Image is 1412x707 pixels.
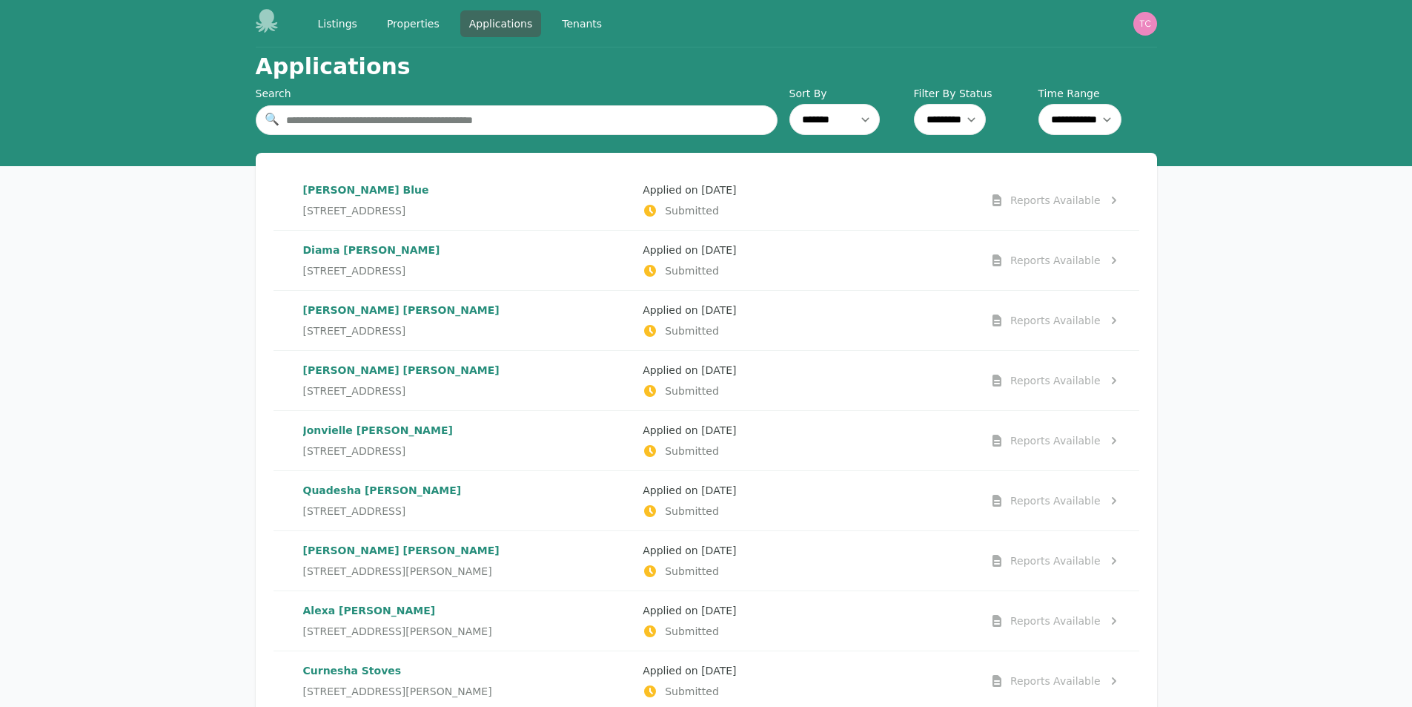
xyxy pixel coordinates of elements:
time: [DATE] [701,364,736,376]
a: [PERSON_NAME] [PERSON_NAME][STREET_ADDRESS][PERSON_NAME]Applied on [DATE]SubmittedReports Available [274,531,1139,591]
div: Reports Available [1010,253,1101,268]
p: Applied on [643,423,971,438]
span: [STREET_ADDRESS] [303,323,406,338]
p: Submitted [643,564,971,579]
time: [DATE] [701,484,736,496]
div: Reports Available [1010,493,1101,508]
p: Submitted [643,323,971,338]
p: Submitted [643,384,971,398]
label: Filter By Status [914,86,1033,101]
p: Applied on [643,303,971,318]
a: Quadesha [PERSON_NAME][STREET_ADDRESS]Applied on [DATE]SubmittedReports Available [274,471,1139,530]
time: [DATE] [701,545,736,556]
p: Alexa [PERSON_NAME] [303,603,632,618]
span: [STREET_ADDRESS][PERSON_NAME] [303,684,492,699]
p: Submitted [643,504,971,519]
span: [STREET_ADDRESS] [303,203,406,218]
div: Reports Available [1010,433,1101,448]
div: Reports Available [1010,193,1101,208]
p: [PERSON_NAME] [PERSON_NAME] [303,543,632,558]
p: [PERSON_NAME] [PERSON_NAME] [303,363,632,378]
p: Applied on [643,243,971,257]
a: Alexa [PERSON_NAME][STREET_ADDRESS][PERSON_NAME]Applied on [DATE]SubmittedReports Available [274,591,1139,651]
p: Jonvielle [PERSON_NAME] [303,423,632,438]
p: Submitted [643,444,971,458]
span: [STREET_ADDRESS][PERSON_NAME] [303,564,492,579]
p: Submitted [643,624,971,639]
p: Applied on [643,603,971,618]
time: [DATE] [701,244,736,256]
p: Submitted [643,203,971,218]
span: [STREET_ADDRESS] [303,444,406,458]
p: Applied on [643,182,971,197]
p: Submitted [643,263,971,278]
p: Applied on [643,363,971,378]
div: Reports Available [1010,313,1101,328]
p: [PERSON_NAME] Blue [303,182,632,197]
time: [DATE] [701,304,736,316]
a: Diama [PERSON_NAME][STREET_ADDRESS]Applied on [DATE]SubmittedReports Available [274,231,1139,290]
time: [DATE] [701,605,736,616]
a: Properties [378,10,448,37]
time: [DATE] [701,665,736,677]
span: [STREET_ADDRESS] [303,384,406,398]
a: Listings [309,10,366,37]
a: Jonvielle [PERSON_NAME][STREET_ADDRESS]Applied on [DATE]SubmittedReports Available [274,411,1139,470]
label: Sort By [789,86,908,101]
span: [STREET_ADDRESS] [303,504,406,519]
p: Quadesha [PERSON_NAME] [303,483,632,498]
a: Applications [460,10,542,37]
p: [PERSON_NAME] [PERSON_NAME] [303,303,632,318]
a: [PERSON_NAME] Blue[STREET_ADDRESS]Applied on [DATE]SubmittedReports Available [274,171,1139,230]
a: [PERSON_NAME] [PERSON_NAME][STREET_ADDRESS]Applied on [DATE]SubmittedReports Available [274,291,1139,350]
span: [STREET_ADDRESS] [303,263,406,278]
a: Tenants [553,10,611,37]
p: Diama [PERSON_NAME] [303,243,632,257]
span: [STREET_ADDRESS][PERSON_NAME] [303,624,492,639]
div: Reports Available [1010,674,1101,688]
div: Reports Available [1010,553,1101,568]
label: Time Range [1038,86,1157,101]
a: [PERSON_NAME] [PERSON_NAME][STREET_ADDRESS]Applied on [DATE]SubmittedReports Available [274,351,1139,410]
time: [DATE] [701,184,736,196]
div: Reports Available [1010,373,1101,388]
div: Reports Available [1010,614,1101,628]
p: Applied on [643,483,971,498]
p: Applied on [643,663,971,678]
p: Submitted [643,684,971,699]
div: Search [256,86,778,101]
p: Applied on [643,543,971,558]
time: [DATE] [701,424,736,436]
h1: Applications [256,53,411,80]
p: Curnesha Stoves [303,663,632,678]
